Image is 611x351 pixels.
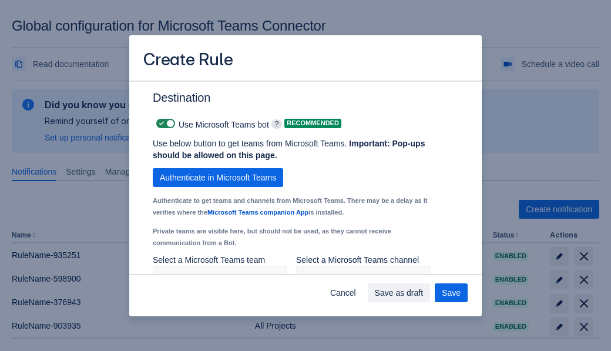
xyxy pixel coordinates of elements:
span: ? [271,119,283,129]
small: Authenticate to get teams and channels from Microsoft Teams. There may be a delay as it verifies ... [153,197,427,216]
h3: Destination [153,91,449,109]
p: Select a Microsoft Teams channel [296,254,430,266]
small: Private teams are visible here, but should not be used, as they cannot receive communication from... [153,228,391,246]
p: Select a Microsoft Teams team [153,254,287,266]
span: Save as draft [375,283,424,302]
span: Save [442,283,461,302]
button: Authenticate in Microsoft Teams [153,168,283,187]
p: Use below button to get teams from Microsoft Teams. [153,138,430,161]
span: Cancel [330,283,356,302]
button: Cancel [323,283,363,302]
button: Save as draft [368,283,431,302]
a: Microsoft Teams companion App [207,209,308,216]
div: Use Microsoft Teams bot [153,115,269,132]
div: Scrollable content [129,81,482,275]
span: Recommended [284,120,341,126]
span: Authenticate in Microsoft Teams [160,168,276,187]
h3: Create Rule [143,49,233,72]
button: Save [435,283,468,302]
